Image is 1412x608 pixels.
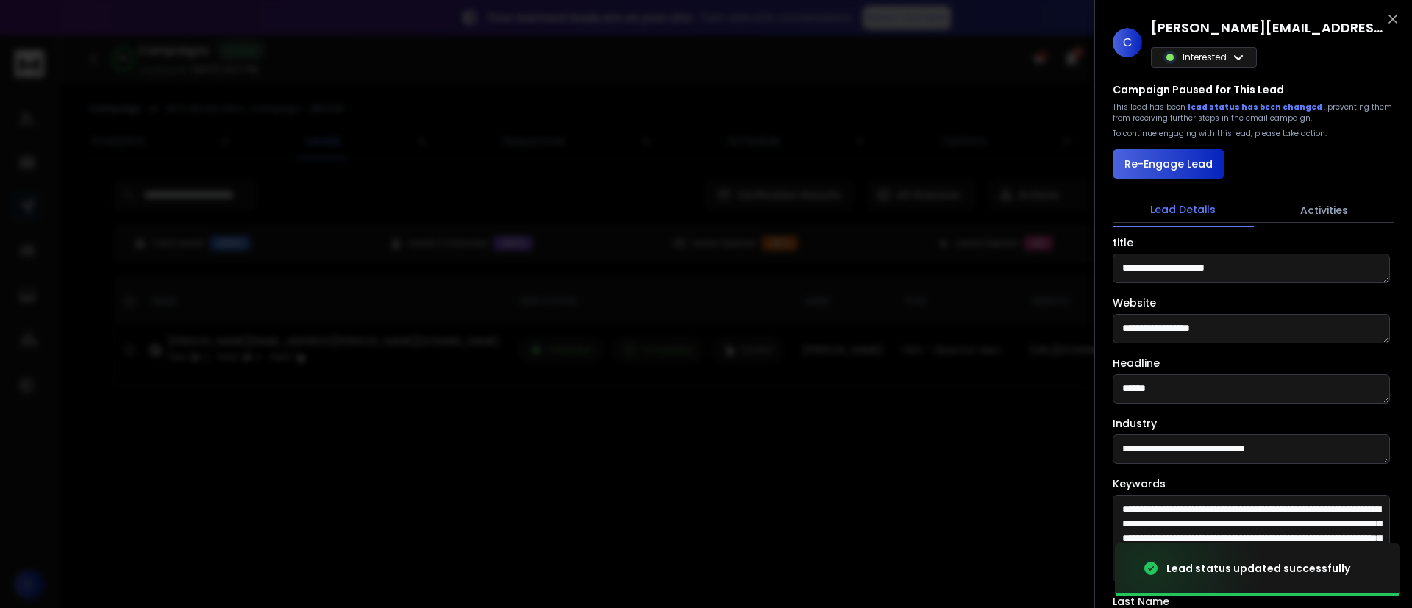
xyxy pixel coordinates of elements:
label: title [1113,237,1133,248]
label: Keywords [1113,479,1166,489]
label: Headline [1113,358,1160,368]
span: lead status has been changed [1188,101,1324,112]
div: Lead status updated successfully [1166,561,1350,576]
p: To continue engaging with this lead, please take action. [1113,128,1327,139]
button: Re-Engage Lead [1113,149,1224,179]
button: Activities [1254,194,1395,226]
span: C [1113,28,1142,57]
label: Industry [1113,418,1157,429]
h1: [PERSON_NAME][EMAIL_ADDRESS][PERSON_NAME][DOMAIN_NAME] [1151,18,1386,38]
p: Interested [1183,51,1227,63]
div: This lead has been , preventing them from receiving further steps in the email campaign. [1113,101,1394,124]
h3: Campaign Paused for This Lead [1113,82,1284,97]
button: Lead Details [1113,193,1254,227]
label: Website [1113,298,1156,308]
